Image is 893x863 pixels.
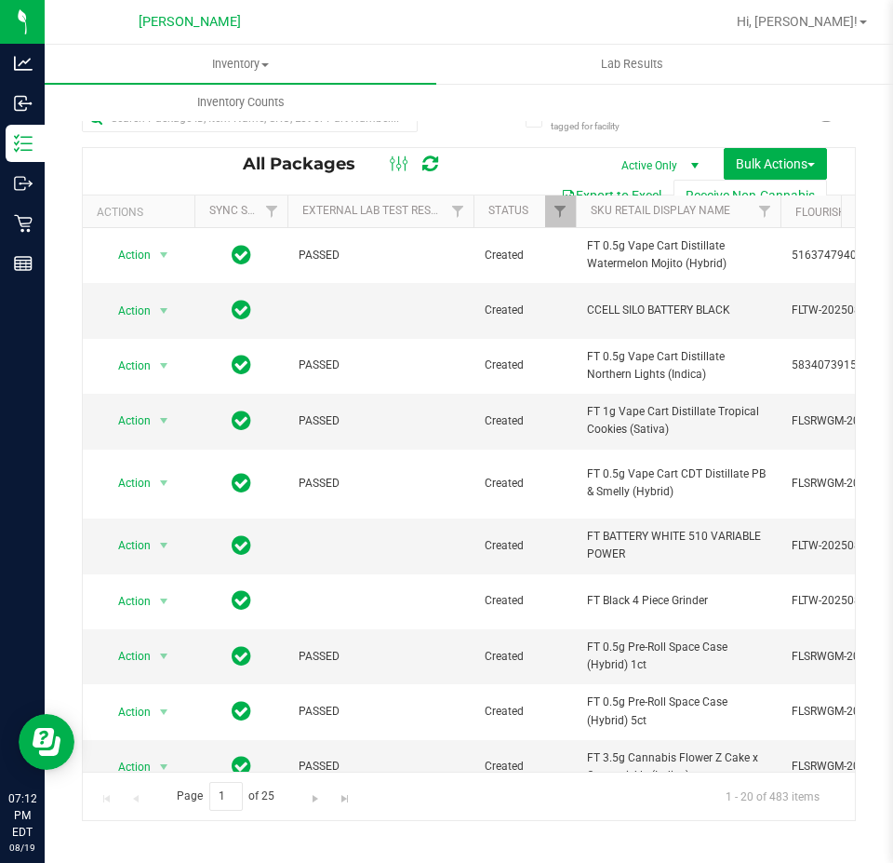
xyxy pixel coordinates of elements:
span: Hi, [PERSON_NAME]! [737,14,858,29]
span: In Sync [232,408,251,434]
span: select [153,470,176,496]
span: [PERSON_NAME] [139,14,241,30]
span: In Sync [232,242,251,268]
span: FT 3.5g Cannabis Flower Z Cake x Creamsickle (Indica) [587,749,769,785]
span: Action [101,408,152,434]
span: PASSED [299,475,462,492]
span: Action [101,643,152,669]
span: Action [101,353,152,379]
span: Created [485,412,565,430]
span: Created [485,357,565,374]
span: select [153,643,176,669]
span: FT 0.5g Vape Cart CDT Distillate PB & Smelly (Hybrid) [587,465,769,501]
span: Action [101,533,152,559]
inline-svg: Reports [14,254,33,273]
span: Action [101,588,152,614]
span: FT 1g Vape Cart Distillate Tropical Cookies (Sativa) [587,403,769,438]
span: In Sync [232,753,251,779]
span: PASSED [299,758,462,775]
span: Created [485,247,565,264]
a: Go to the next page [302,782,329,807]
span: 1 - 20 of 483 items [711,782,834,810]
span: Created [485,302,565,319]
span: FT Black 4 Piece Grinder [587,592,769,610]
span: All Packages [243,154,374,174]
span: select [153,298,176,324]
span: select [153,588,176,614]
span: Created [485,537,565,555]
inline-svg: Analytics [14,54,33,73]
inline-svg: Inbound [14,94,33,113]
iframe: Resource center [19,714,74,770]
a: Status [488,204,528,217]
span: Inventory [45,56,436,73]
span: Lab Results [576,56,688,73]
span: PASSED [299,703,462,721]
input: 1 [209,782,243,811]
span: Action [101,699,152,725]
span: select [153,533,176,559]
a: Lab Results [436,45,828,84]
span: In Sync [232,470,251,496]
div: Actions [97,206,187,219]
span: In Sync [232,297,251,323]
span: PASSED [299,648,462,666]
span: Bulk Actions [736,156,815,171]
p: 07:12 PM EDT [8,790,36,841]
span: Action [101,754,152,780]
span: PASSED [299,247,462,264]
span: Created [485,648,565,666]
inline-svg: Inventory [14,134,33,153]
a: External Lab Test Result [302,204,448,217]
a: Filter [750,196,780,227]
span: CCELL SILO BATTERY BLACK [587,302,769,319]
inline-svg: Outbound [14,174,33,193]
span: Created [485,758,565,775]
span: Created [485,592,565,610]
a: Filter [545,196,576,227]
span: In Sync [232,533,251,559]
span: select [153,754,176,780]
a: SKU Retail Display Name [591,204,730,217]
span: PASSED [299,412,462,430]
span: FT 0.5g Vape Cart Distillate Watermelon Mojito (Hybrid) [587,237,769,273]
span: FT 0.5g Vape Cart Distillate Northern Lights (Indica) [587,348,769,384]
a: Go to the last page [331,782,358,807]
button: Bulk Actions [724,148,827,180]
span: Inventory Counts [172,94,310,111]
a: Filter [443,196,473,227]
span: Created [485,475,565,492]
a: Filter [257,196,287,227]
a: Inventory Counts [45,83,436,122]
span: Action [101,242,152,268]
span: FT BATTERY WHITE 510 VARIABLE POWER [587,528,769,563]
span: select [153,353,176,379]
span: Page of 25 [161,782,290,811]
span: select [153,242,176,268]
span: select [153,699,176,725]
span: Created [485,703,565,721]
span: Action [101,298,152,324]
span: In Sync [232,698,251,724]
button: Export to Excel [549,180,673,211]
span: FT 0.5g Pre-Roll Space Case (Hybrid) 1ct [587,639,769,674]
span: PASSED [299,357,462,374]
span: Action [101,470,152,496]
span: select [153,408,176,434]
button: Receive Non-Cannabis [673,180,827,211]
inline-svg: Retail [14,214,33,233]
span: In Sync [232,587,251,614]
a: Inventory [45,45,436,84]
span: FT 0.5g Pre-Roll Space Case (Hybrid) 5ct [587,694,769,729]
span: In Sync [232,352,251,378]
a: Sync Status [209,204,281,217]
p: 08/19 [8,841,36,855]
span: In Sync [232,643,251,669]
